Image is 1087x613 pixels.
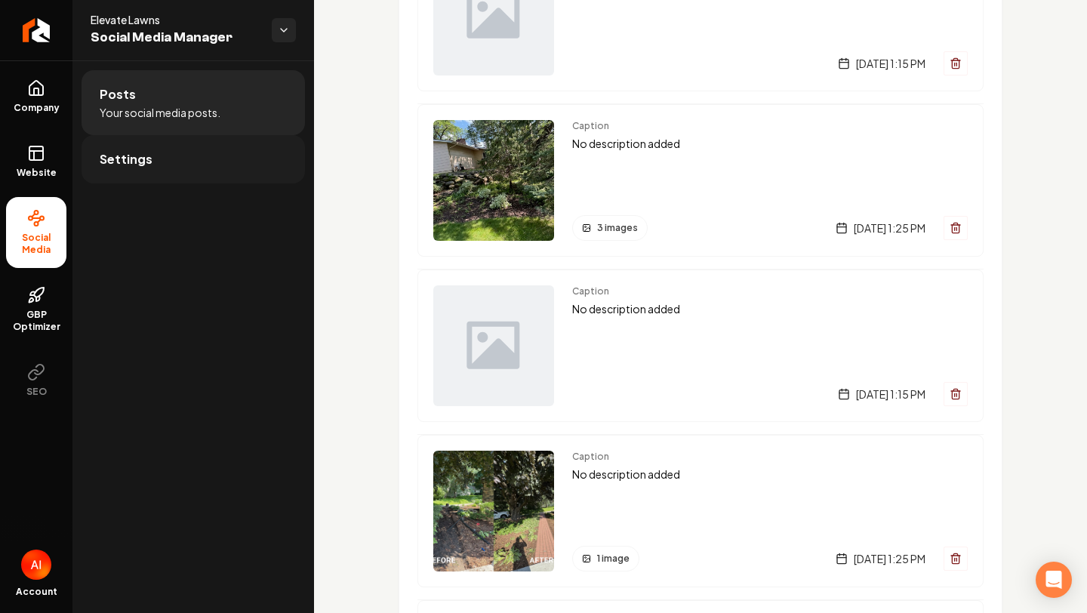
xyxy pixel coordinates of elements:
[572,135,968,152] p: No description added
[20,386,53,398] span: SEO
[100,150,152,168] span: Settings
[6,351,66,410] button: SEO
[100,85,136,103] span: Posts
[433,285,554,406] img: Post preview
[1036,562,1072,598] div: Open Intercom Messenger
[597,553,630,565] span: 1 image
[6,274,66,345] a: GBP Optimizer
[572,285,968,297] span: Caption
[82,135,305,183] a: Settings
[6,67,66,126] a: Company
[597,222,638,234] span: 3 images
[417,103,984,257] a: Post previewCaptionNo description added3 images[DATE] 1:25 PM
[572,120,968,132] span: Caption
[854,551,925,566] span: [DATE] 1:25 PM
[572,466,968,483] p: No description added
[6,232,66,256] span: Social Media
[6,309,66,333] span: GBP Optimizer
[433,120,554,241] img: Post preview
[100,105,220,120] span: Your social media posts.
[856,56,925,71] span: [DATE] 1:15 PM
[21,550,51,580] button: Open user button
[91,12,260,27] span: Elevate Lawns
[572,300,968,318] p: No description added
[8,102,66,114] span: Company
[21,550,51,580] img: Abdi Ismael
[417,269,984,422] a: Post previewCaptionNo description added[DATE] 1:15 PM
[572,451,968,463] span: Caption
[433,451,554,571] img: Post preview
[6,132,66,191] a: Website
[417,434,984,587] a: Post previewCaptionNo description added1 image[DATE] 1:25 PM
[11,167,63,179] span: Website
[91,27,260,48] span: Social Media Manager
[23,18,51,42] img: Rebolt Logo
[854,220,925,236] span: [DATE] 1:25 PM
[856,387,925,402] span: [DATE] 1:15 PM
[16,586,57,598] span: Account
